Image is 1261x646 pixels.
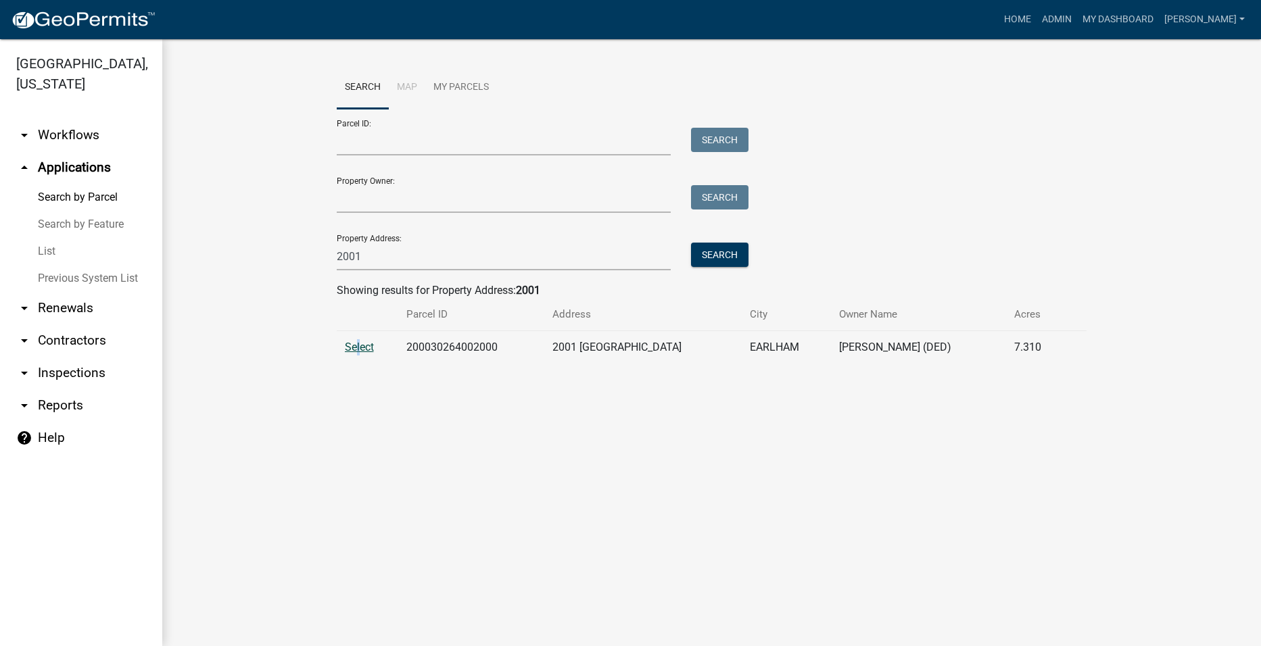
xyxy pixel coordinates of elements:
[398,331,544,364] td: 200030264002000
[398,299,544,330] th: Parcel ID
[516,284,540,297] strong: 2001
[1077,7,1159,32] a: My Dashboard
[1159,7,1250,32] a: [PERSON_NAME]
[999,7,1037,32] a: Home
[16,397,32,414] i: arrow_drop_down
[1037,7,1077,32] a: Admin
[742,299,831,330] th: City
[691,128,748,152] button: Search
[1006,299,1065,330] th: Acres
[742,331,831,364] td: EARLHAM
[16,127,32,143] i: arrow_drop_down
[337,66,389,109] a: Search
[345,341,374,353] a: Select
[544,299,742,330] th: Address
[691,243,748,267] button: Search
[337,282,1087,299] div: Showing results for Property Address:
[16,300,32,316] i: arrow_drop_down
[16,430,32,446] i: help
[831,299,1005,330] th: Owner Name
[1006,331,1065,364] td: 7.310
[425,66,497,109] a: My Parcels
[691,185,748,209] button: Search
[16,365,32,381] i: arrow_drop_down
[831,331,1005,364] td: [PERSON_NAME] (DED)
[16,159,32,176] i: arrow_drop_up
[544,331,742,364] td: 2001 [GEOGRAPHIC_DATA]
[16,332,32,349] i: arrow_drop_down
